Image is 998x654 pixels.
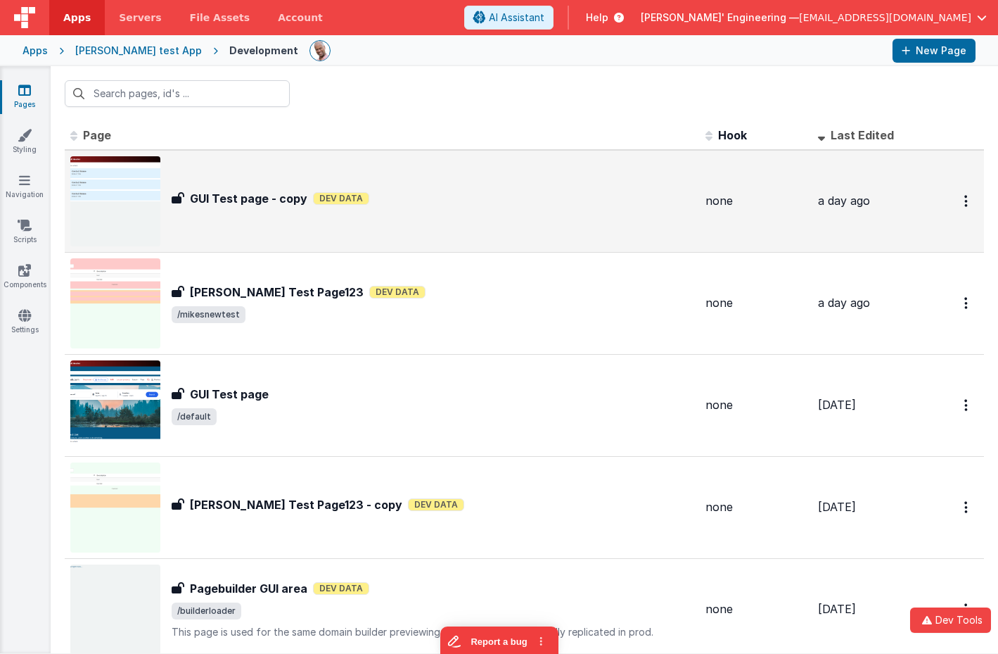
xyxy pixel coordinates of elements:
[408,498,464,511] span: Dev Data
[172,306,245,323] span: /mikesnewtest
[310,41,330,61] img: 11ac31fe5dc3d0eff3fbbbf7b26fa6e1
[119,11,161,25] span: Servers
[83,128,111,142] span: Page
[172,625,694,639] p: This page is used for the same domain builder previewing. It will need to be manually replicated ...
[63,11,91,25] span: Apps
[799,11,971,25] span: [EMAIL_ADDRESS][DOMAIN_NAME]
[831,128,894,142] span: Last Edited
[956,391,978,420] button: Options
[23,44,48,58] div: Apps
[705,499,807,515] div: none
[586,11,608,25] span: Help
[956,187,978,215] button: Options
[172,408,217,425] span: /default
[369,286,426,298] span: Dev Data
[313,192,369,205] span: Dev Data
[818,398,856,412] span: [DATE]
[190,496,402,513] h3: [PERSON_NAME] Test Page123 - copy
[705,397,807,413] div: none
[229,44,298,58] div: Development
[818,296,870,310] span: a day ago
[818,194,870,208] span: a day ago
[313,582,369,595] span: Dev Data
[641,11,799,25] span: [PERSON_NAME]' Engineering —
[818,500,856,514] span: [DATE]
[956,493,978,522] button: Options
[190,580,307,597] h3: Pagebuilder GUI area
[718,128,747,142] span: Hook
[172,603,241,620] span: /builderloader
[956,595,978,624] button: Options
[893,39,975,63] button: New Page
[705,601,807,617] div: none
[705,295,807,311] div: none
[65,80,290,107] input: Search pages, id's ...
[190,386,269,403] h3: GUI Test page
[190,11,250,25] span: File Assets
[190,284,364,301] h3: [PERSON_NAME] Test Page123
[75,44,202,58] div: [PERSON_NAME] test App
[489,11,544,25] span: AI Assistant
[705,193,807,209] div: none
[190,190,307,207] h3: GUI Test page - copy
[910,608,991,633] button: Dev Tools
[464,6,554,30] button: AI Assistant
[818,602,856,616] span: [DATE]
[956,289,978,317] button: Options
[641,11,987,25] button: [PERSON_NAME]' Engineering — [EMAIL_ADDRESS][DOMAIN_NAME]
